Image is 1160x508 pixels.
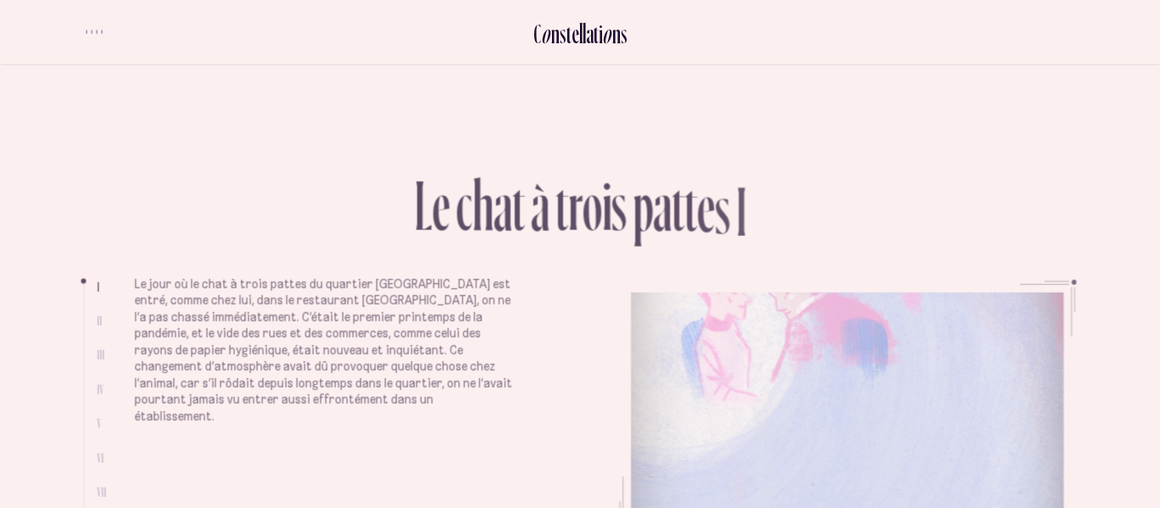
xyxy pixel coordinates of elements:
div: o [602,20,612,47]
button: Crédits [1035,13,1077,53]
div: t [671,170,684,241]
div: L [414,170,432,241]
div: a [652,170,671,241]
div: s [621,20,628,47]
span: VII [97,484,106,498]
span: VI [97,450,104,464]
div: C [533,20,541,47]
div: o [582,170,601,241]
div: a [586,20,594,47]
div: s [714,174,729,244]
button: À propos [960,13,1010,53]
div: e [696,172,714,243]
span: IV [97,382,104,395]
button: volume audio [83,19,105,36]
div: o [541,20,551,47]
div: e [432,170,450,241]
div: c [456,170,472,241]
div: p [632,170,652,241]
div: i [599,20,603,47]
div: à [531,170,549,241]
div: a [493,170,512,241]
div: t [566,20,572,47]
div: l [583,20,586,47]
div: t [555,170,568,241]
div: s [611,170,626,241]
div: s [560,20,566,47]
span: II [97,313,102,327]
span: III [97,348,104,361]
div: t [684,171,696,242]
span: V [97,416,101,430]
div: r [568,170,583,241]
div: i [601,170,611,241]
div: I [735,176,746,247]
div: h [472,170,493,241]
div: n [551,20,560,47]
div: t [594,20,599,47]
p: Le jour où le chat à trois pattes du quartier [GEOGRAPHIC_DATA] est entré, comme chez lui, dans l... [134,276,512,424]
div: t [512,170,525,241]
div: n [612,20,621,47]
div: l [579,20,583,47]
div: e [572,20,579,47]
span: I [97,279,99,293]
